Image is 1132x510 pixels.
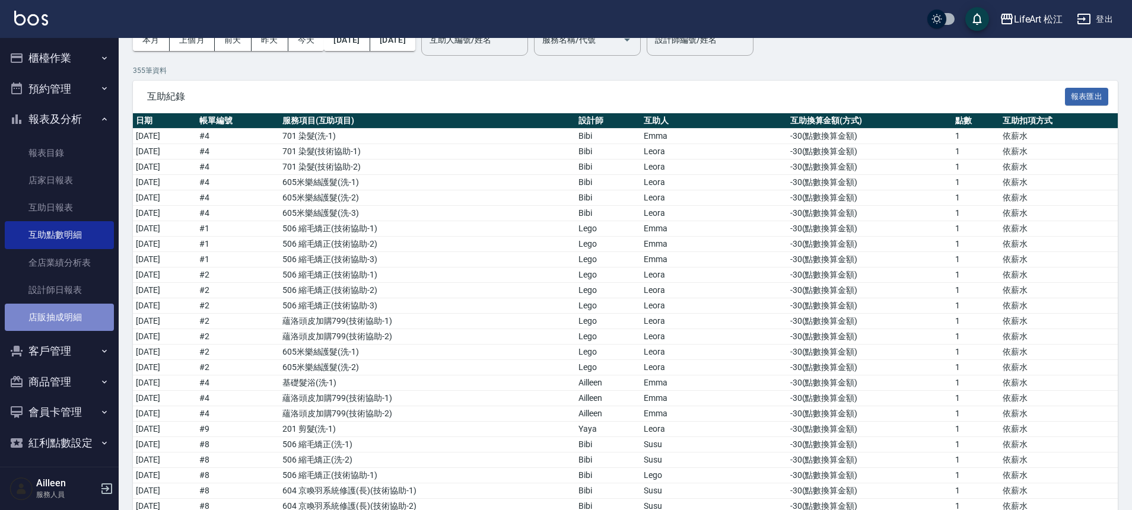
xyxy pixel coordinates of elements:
[324,29,370,51] button: [DATE]
[952,345,1000,360] td: 1
[787,406,953,422] td: -30 ( 點數換算金額 )
[641,329,787,345] td: Leora
[1065,90,1109,101] a: 報表匯出
[196,468,279,483] td: # 8
[5,74,114,104] button: 預約管理
[133,237,196,252] td: [DATE]
[5,428,114,458] button: 紅利點數設定
[5,167,114,194] a: 店家日報表
[952,175,1000,190] td: 1
[641,452,787,468] td: Susu
[575,375,641,391] td: Ailleen
[787,452,953,468] td: -30 ( 點數換算金額 )
[787,360,953,375] td: -30 ( 點數換算金額 )
[641,375,787,391] td: Emma
[575,206,641,221] td: Bibi
[133,468,196,483] td: [DATE]
[1000,252,1118,267] td: 依薪水
[1000,298,1118,314] td: 依薪水
[133,375,196,391] td: [DATE]
[787,298,953,314] td: -30 ( 點數換算金額 )
[196,129,279,144] td: # 4
[1014,12,1063,27] div: LifeArt 松江
[1000,406,1118,422] td: 依薪水
[133,113,196,129] th: 日期
[641,129,787,144] td: Emma
[5,249,114,276] a: 全店業績分析表
[1000,391,1118,406] td: 依薪水
[1000,190,1118,206] td: 依薪水
[279,391,576,406] td: 蘊洛頭皮加購799 ( 技術協助-1 )
[575,483,641,499] td: Bibi
[279,483,576,499] td: 604 京喚羽系統修護(長) ( 技術協助-1 )
[575,329,641,345] td: Lego
[279,422,576,437] td: 201 剪髮 ( 洗-1 )
[170,29,215,51] button: 上個月
[279,237,576,252] td: 506 縮毛矯正 ( 技術協助-2 )
[641,391,787,406] td: Emma
[787,206,953,221] td: -30 ( 點數換算金額 )
[133,298,196,314] td: [DATE]
[215,29,252,51] button: 前天
[952,190,1000,206] td: 1
[952,452,1000,468] td: 1
[279,160,576,175] td: 701 染髮 ( 技術協助-2 )
[952,391,1000,406] td: 1
[787,113,953,129] th: 互助換算金額(方式)
[575,314,641,329] td: Lego
[641,298,787,314] td: Leora
[952,267,1000,283] td: 1
[641,483,787,499] td: Susu
[952,483,1000,499] td: 1
[133,65,1118,76] p: 355 筆資料
[641,468,787,483] td: Lego
[575,129,641,144] td: Bibi
[5,194,114,221] a: 互助日報表
[133,190,196,206] td: [DATE]
[196,452,279,468] td: # 8
[133,314,196,329] td: [DATE]
[133,406,196,422] td: [DATE]
[196,237,279,252] td: # 1
[575,144,641,160] td: Bibi
[575,160,641,175] td: Bibi
[133,391,196,406] td: [DATE]
[618,30,637,49] button: Open
[9,477,33,501] img: Person
[196,422,279,437] td: # 9
[196,406,279,422] td: # 4
[133,283,196,298] td: [DATE]
[279,437,576,452] td: 506 縮毛矯正 ( 洗-1 )
[952,329,1000,345] td: 1
[279,129,576,144] td: 701 染髮 ( 洗-1 )
[279,468,576,483] td: 506 縮毛矯正 ( 技術協助-1 )
[952,144,1000,160] td: 1
[952,422,1000,437] td: 1
[196,144,279,160] td: # 4
[196,267,279,283] td: # 2
[279,298,576,314] td: 506 縮毛矯正 ( 技術協助-3 )
[196,113,279,129] th: 帳單編號
[5,43,114,74] button: 櫃檯作業
[787,144,953,160] td: -30 ( 點數換算金額 )
[641,144,787,160] td: Leora
[196,160,279,175] td: # 4
[133,29,170,51] button: 本月
[133,483,196,499] td: [DATE]
[787,314,953,329] td: -30 ( 點數換算金額 )
[196,175,279,190] td: # 4
[787,190,953,206] td: -30 ( 點數換算金額 )
[575,452,641,468] td: Bibi
[787,345,953,360] td: -30 ( 點數換算金額 )
[279,252,576,267] td: 506 縮毛矯正 ( 技術協助-3 )
[575,437,641,452] td: Bibi
[1000,452,1118,468] td: 依薪水
[196,190,279,206] td: # 4
[1000,283,1118,298] td: 依薪水
[575,345,641,360] td: Lego
[952,113,1000,129] th: 點數
[787,237,953,252] td: -30 ( 點數換算金額 )
[1000,237,1118,252] td: 依薪水
[787,252,953,267] td: -30 ( 點數換算金額 )
[1000,113,1118,129] th: 互助扣項方式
